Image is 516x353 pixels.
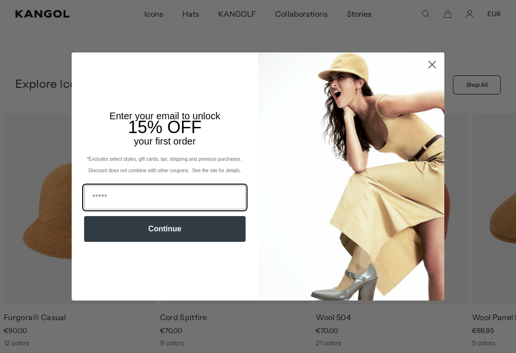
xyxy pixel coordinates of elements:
[87,156,243,173] span: *Excludes select styles, gift cards, tax, shipping and previous purchases. Discount does not comb...
[109,111,220,121] span: Enter your email to unlock
[258,52,444,301] img: 93be19ad-e773-4382-80b9-c9d740c9197f.jpeg
[134,136,195,146] span: your first order
[84,186,246,209] input: Email
[84,216,246,242] button: Continue
[424,56,441,73] button: Close dialog
[128,117,202,137] span: 15% OFF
